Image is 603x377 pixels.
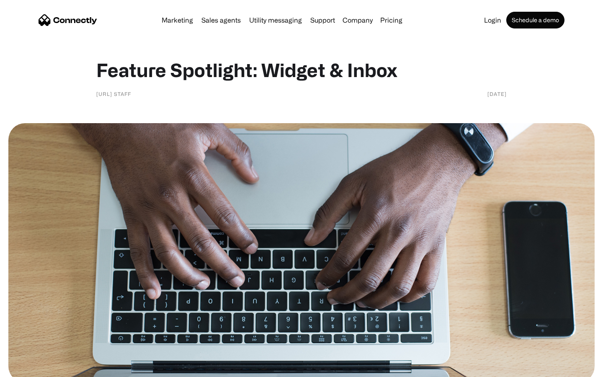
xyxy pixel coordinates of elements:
div: [URL] staff [96,90,131,98]
h1: Feature Spotlight: Widget & Inbox [96,59,507,81]
aside: Language selected: English [8,362,50,374]
a: Login [481,17,505,23]
a: Utility messaging [246,17,305,23]
ul: Language list [17,362,50,374]
a: Marketing [158,17,196,23]
div: [DATE] [487,90,507,98]
a: Pricing [377,17,406,23]
a: Schedule a demo [506,12,564,28]
div: Company [343,14,373,26]
a: Sales agents [198,17,244,23]
a: Support [307,17,338,23]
